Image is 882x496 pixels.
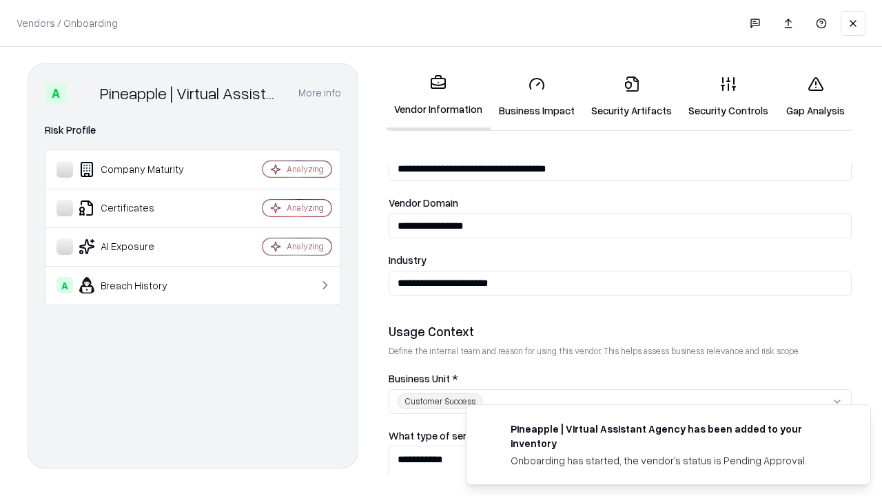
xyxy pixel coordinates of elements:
[298,81,341,105] button: More info
[389,389,852,414] button: Customer Success
[389,345,852,357] p: Define the internal team and reason for using this vendor. This helps assess business relevance a...
[389,323,852,340] div: Usage Context
[287,202,324,214] div: Analyzing
[511,453,837,468] div: Onboarding has started, the vendor's status is Pending Approval.
[57,277,73,293] div: A
[386,63,491,130] a: Vendor Information
[17,16,118,30] p: Vendors / Onboarding
[483,422,500,438] img: trypineapple.com
[389,431,852,441] label: What type of service does the vendor provide? *
[57,277,221,293] div: Breach History
[389,198,852,208] label: Vendor Domain
[389,255,852,265] label: Industry
[777,65,854,129] a: Gap Analysis
[45,82,67,104] div: A
[583,65,680,129] a: Security Artifacts
[680,65,777,129] a: Security Controls
[511,422,837,451] div: Pineapple | Virtual Assistant Agency has been added to your inventory
[398,393,483,409] div: Customer Success
[57,238,221,255] div: AI Exposure
[45,122,341,138] div: Risk Profile
[287,240,324,252] div: Analyzing
[57,200,221,216] div: Certificates
[72,82,94,104] img: Pineapple | Virtual Assistant Agency
[491,65,583,129] a: Business Impact
[100,82,282,104] div: Pineapple | Virtual Assistant Agency
[287,163,324,175] div: Analyzing
[389,373,852,384] label: Business Unit *
[57,161,221,178] div: Company Maturity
